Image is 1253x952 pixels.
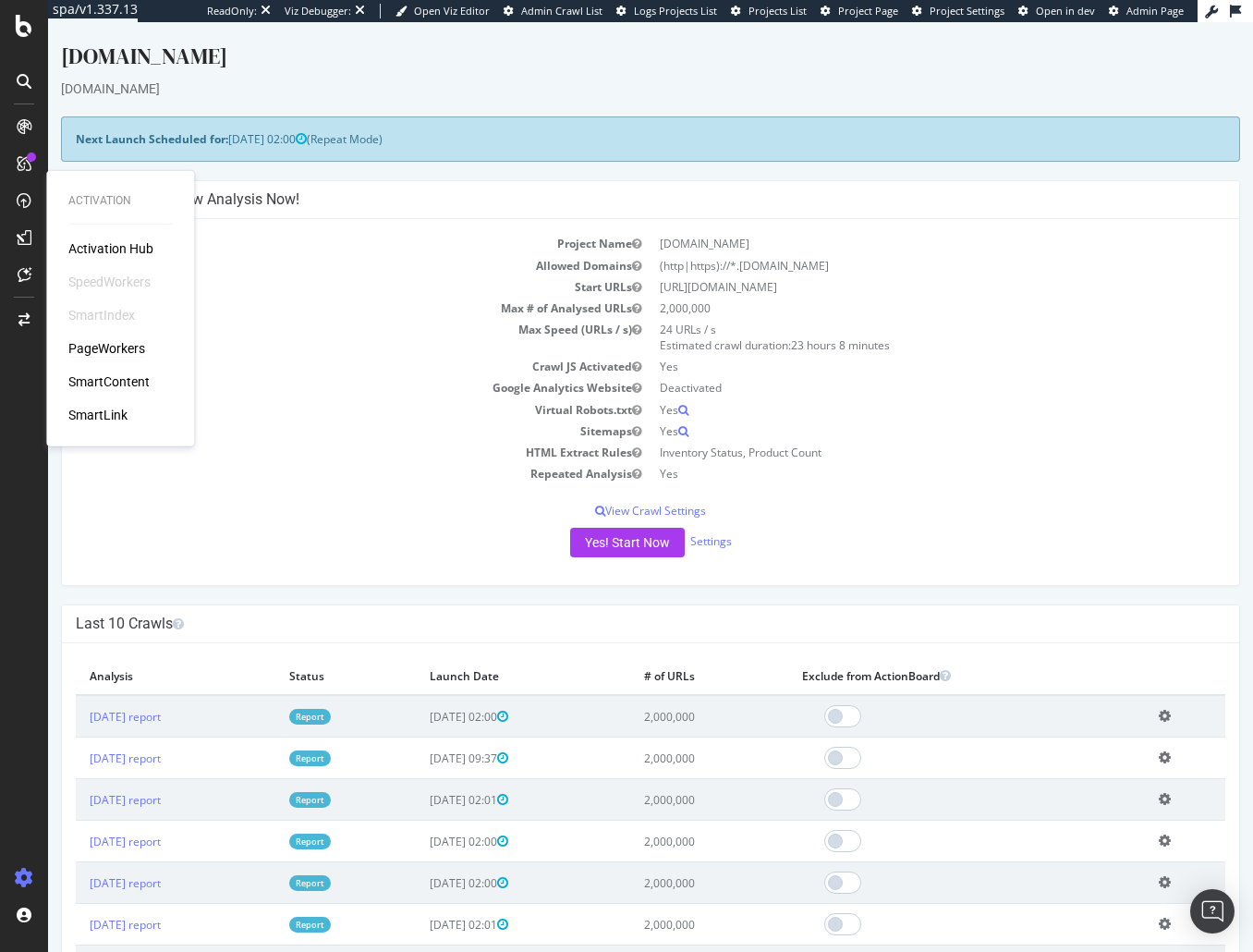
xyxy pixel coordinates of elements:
[522,506,637,535] button: Yes! Start Now
[743,315,842,331] span: 23 hours 8 minutes
[602,441,1177,462] td: Yes
[13,94,1192,140] div: (Repeat Mode)
[642,511,684,527] a: Settings
[28,233,602,254] td: Allowed Domains
[68,339,145,358] a: PageWorkers
[68,239,153,258] a: Activation Hub
[368,635,582,673] th: Launch Date
[28,297,602,334] td: Max Speed (URLs / s)
[731,4,807,18] a: Projects List
[207,4,257,18] div: ReadOnly:
[28,420,602,441] td: HTML Extract Rules
[838,4,898,18] span: Project Page
[602,377,1177,398] td: Yes
[28,275,602,297] td: Max # of Analysed URLs
[414,4,490,18] span: Open Viz Editor
[930,4,1004,18] span: Project Settings
[180,109,259,125] span: [DATE] 02:00
[382,895,460,910] span: [DATE] 02:01
[28,254,602,275] td: Start URLs
[602,297,1177,334] td: 24 URLs / s Estimated crawl duration:
[241,687,283,702] a: Report
[42,895,113,910] a: [DATE] report
[28,481,1177,496] p: View Crawl Settings
[602,420,1177,441] td: Inventory Status, Product Count
[748,4,807,18] span: Projects List
[241,770,283,786] a: Report
[382,728,460,744] span: [DATE] 09:37
[602,254,1177,275] td: [URL][DOMAIN_NAME]
[1018,4,1095,18] a: Open in dev
[602,211,1177,232] td: [DOMAIN_NAME]
[227,635,367,673] th: Status
[13,18,1192,57] div: [DOMAIN_NAME]
[28,109,180,125] strong: Next Launch Scheduled for:
[582,715,741,757] td: 2,000,000
[241,728,283,744] a: Report
[602,275,1177,297] td: 2,000,000
[582,882,741,923] td: 2,000,000
[28,398,602,420] td: Sitemaps
[42,728,113,744] a: [DATE] report
[602,398,1177,420] td: Yes
[382,687,460,702] span: [DATE] 02:00
[602,334,1177,355] td: Yes
[28,592,1177,611] h4: Last 10 Crawls
[582,840,741,882] td: 2,000,000
[285,4,351,18] div: Viz Debugger:
[28,168,1177,187] h4: Configure your New Analysis Now!
[68,306,135,324] div: SmartIndex
[382,770,460,786] span: [DATE] 02:01
[395,4,490,18] a: Open Viz Editor
[582,757,741,799] td: 2,000,000
[68,193,172,209] div: Activation
[241,812,283,827] a: Report
[1126,4,1184,18] span: Admin Page
[28,635,227,673] th: Analysis
[68,406,128,424] a: SmartLink
[42,770,113,786] a: [DATE] report
[1109,4,1184,18] a: Admin Page
[602,355,1177,376] td: Deactivated
[241,895,283,910] a: Report
[68,372,150,391] a: SmartContent
[42,812,113,827] a: [DATE] report
[582,799,741,840] td: 2,000,000
[740,635,1097,673] th: Exclude from ActionBoard
[1036,4,1095,18] span: Open in dev
[504,4,602,18] a: Admin Crawl List
[616,4,717,18] a: Logs Projects List
[521,4,602,18] span: Admin Crawl List
[1190,889,1235,934] div: Open Intercom Messenger
[241,853,283,869] a: Report
[28,334,602,355] td: Crawl JS Activated
[912,4,1004,18] a: Project Settings
[28,211,602,232] td: Project Name
[821,4,898,18] a: Project Page
[42,853,113,869] a: [DATE] report
[634,4,717,18] span: Logs Projects List
[582,673,741,715] td: 2,000,000
[28,441,602,462] td: Repeated Analysis
[28,377,602,398] td: Virtual Robots.txt
[28,355,602,376] td: Google Analytics Website
[582,635,741,673] th: # of URLs
[602,233,1177,254] td: (http|https)://*.[DOMAIN_NAME]
[382,853,460,869] span: [DATE] 02:00
[42,687,113,702] a: [DATE] report
[13,57,1192,76] div: [DOMAIN_NAME]
[382,812,460,827] span: [DATE] 02:00
[68,273,151,291] div: SpeedWorkers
